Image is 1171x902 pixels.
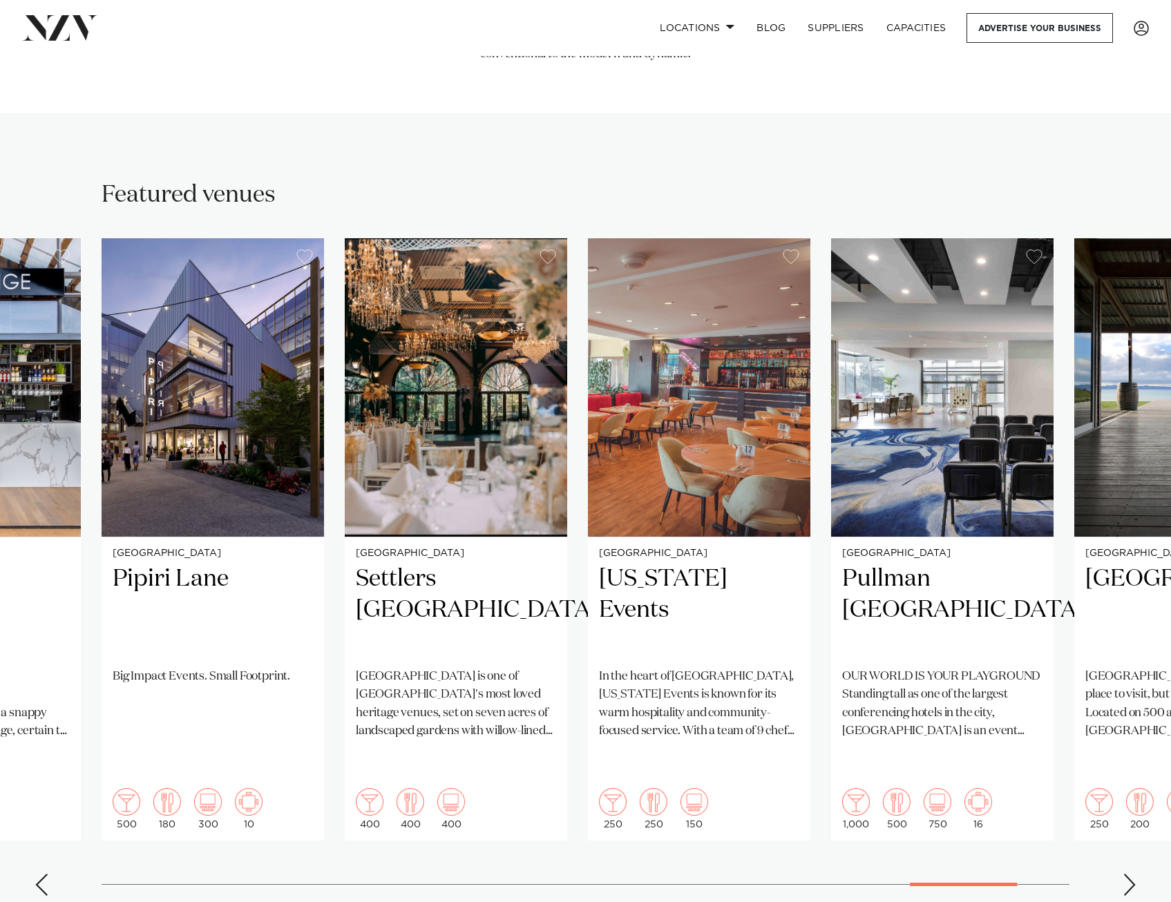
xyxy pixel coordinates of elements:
swiper-slide: 31 / 36 [102,238,324,841]
swiper-slide: 33 / 36 [588,238,810,841]
small: [GEOGRAPHIC_DATA] [842,548,1043,559]
img: dining.png [397,788,424,816]
a: Locations [649,13,745,43]
img: cocktail.png [599,788,627,816]
img: meeting.png [964,788,992,816]
a: Capacities [875,13,958,43]
img: dining.png [883,788,911,816]
img: theatre.png [924,788,951,816]
a: Dining area at Texas Events in Auckland [GEOGRAPHIC_DATA] [US_STATE] Events In the heart of [GEOG... [588,238,810,841]
img: dining.png [1126,788,1154,816]
p: OUR WORLD IS YOUR PLAYGROUND Standing tall as one of the largest conferencing hotels in the city,... [842,668,1043,740]
h2: Pipiri Lane [113,564,313,657]
a: [GEOGRAPHIC_DATA] Settlers [GEOGRAPHIC_DATA] [GEOGRAPHIC_DATA] is one of [GEOGRAPHIC_DATA]'s most... [345,238,567,841]
div: 16 [964,788,992,829]
img: Dining area at Texas Events in Auckland [588,238,810,537]
a: Advertise your business [967,13,1113,43]
img: theatre.png [680,788,708,816]
img: cocktail.png [1085,788,1113,816]
div: 250 [1085,788,1113,829]
small: [GEOGRAPHIC_DATA] [356,548,556,559]
swiper-slide: 34 / 36 [831,238,1054,841]
a: [GEOGRAPHIC_DATA] Pullman [GEOGRAPHIC_DATA] OUR WORLD IS YOUR PLAYGROUND Standing tall as one of ... [831,238,1054,841]
div: 400 [397,788,424,829]
h2: Featured venues [102,180,276,211]
div: 150 [680,788,708,829]
div: 1,000 [842,788,870,829]
a: BLOG [745,13,797,43]
div: 10 [235,788,263,829]
img: dining.png [153,788,181,816]
h2: Pullman [GEOGRAPHIC_DATA] [842,564,1043,657]
p: In the heart of [GEOGRAPHIC_DATA], [US_STATE] Events is known for its warm hospitality and commun... [599,668,799,740]
div: 180 [153,788,181,829]
div: 300 [194,788,222,829]
div: 250 [640,788,667,829]
div: 500 [113,788,140,829]
img: theatre.png [437,788,465,816]
swiper-slide: 32 / 36 [345,238,567,841]
div: 400 [437,788,465,829]
img: theatre.png [194,788,222,816]
p: [GEOGRAPHIC_DATA] is one of [GEOGRAPHIC_DATA]'s most loved heritage venues, set on seven acres of... [356,668,556,740]
div: 500 [883,788,911,829]
img: dining.png [640,788,667,816]
img: cocktail.png [113,788,140,816]
div: 200 [1126,788,1154,829]
h2: Settlers [GEOGRAPHIC_DATA] [356,564,556,657]
a: SUPPLIERS [797,13,875,43]
a: [GEOGRAPHIC_DATA] Pipiri Lane Big Impact Events. Small Footprint. 500 180 300 10 [102,238,324,841]
small: [GEOGRAPHIC_DATA] [113,548,313,559]
img: cocktail.png [356,788,383,816]
img: cocktail.png [842,788,870,816]
img: nzv-logo.png [22,15,97,40]
small: [GEOGRAPHIC_DATA] [599,548,799,559]
div: 250 [599,788,627,829]
div: 750 [924,788,951,829]
img: meeting.png [235,788,263,816]
h2: [US_STATE] Events [599,564,799,657]
div: 400 [356,788,383,829]
p: Big Impact Events. Small Footprint. [113,668,313,686]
